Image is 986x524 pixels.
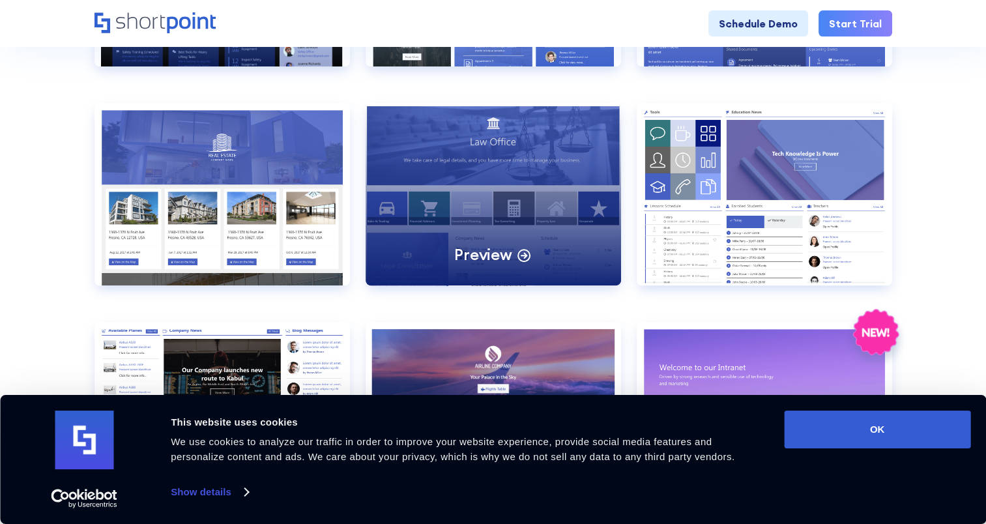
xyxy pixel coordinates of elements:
a: Usercentrics Cookiebot - opens in a new window [27,489,141,508]
a: Employees Directory 2 [637,103,892,306]
iframe: Chat Widget [752,373,986,524]
a: Employees Directory 1Preview [366,103,621,306]
span: We use cookies to analyze our traffic in order to improve your website experience, provide social... [171,436,734,462]
div: This website uses cookies [171,415,755,430]
a: Documents 3 [94,103,350,306]
a: Start Trial [819,10,892,36]
a: Show details [171,482,248,502]
a: Home [94,12,216,35]
button: OK [784,411,970,448]
img: logo [55,411,113,469]
a: Schedule Demo [708,10,808,36]
p: Preview [454,244,512,265]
